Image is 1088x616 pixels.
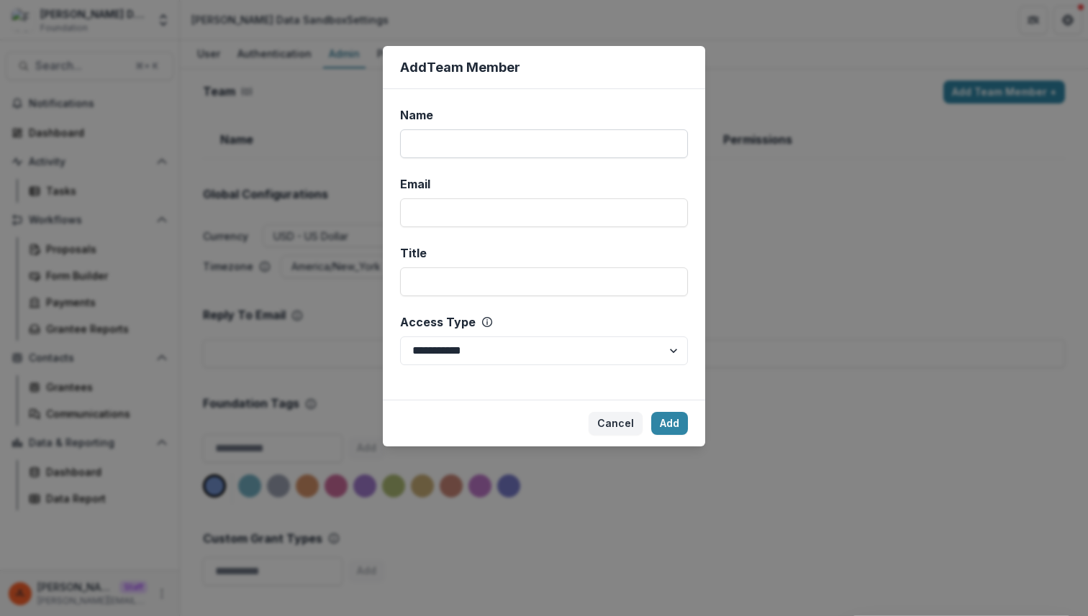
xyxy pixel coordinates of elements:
[400,313,476,331] span: Access Type
[400,106,433,124] span: Name
[383,46,705,89] header: Add Team Member
[651,412,688,435] button: Add
[400,244,427,262] span: Title
[400,175,430,193] span: Email
[589,412,643,435] button: Cancel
